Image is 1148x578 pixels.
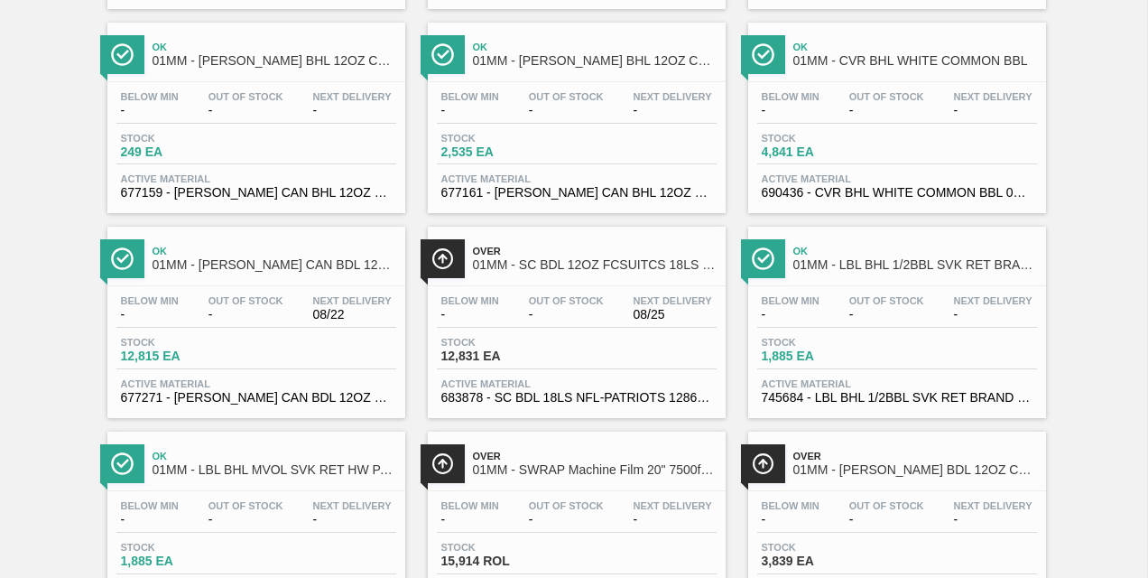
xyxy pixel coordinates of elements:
span: 01MM - SC BDL 12OZ FCSUITCS 18LS NFL PATRIOTS [473,258,717,272]
span: Out Of Stock [529,500,604,511]
span: 01MM - CARR BDL 12OZ CAN 30/12 CAN PK - NEW HAMPSHIRE NCAA PROMO [793,463,1037,477]
span: Next Delivery [313,500,392,511]
span: Stock [441,133,568,144]
img: Ícone [752,43,774,66]
span: Out Of Stock [529,295,604,306]
span: Active Material [121,378,392,389]
a: ÍconeOk01MM - CVR BHL WHITE COMMON BBLBelow Min-Out Of Stock-Next Delivery-Stock4,841 EAActive Ma... [735,9,1055,214]
span: Stock [762,542,888,553]
span: Stock [441,337,568,348]
img: Ícone [752,452,774,475]
span: Below Min [762,500,819,511]
span: - [441,104,499,117]
span: Out Of Stock [529,91,604,102]
span: 677159 - CARR CAN BHL 12OZ FARMING CAN PK 12/12 C [121,186,392,200]
a: ÍconeOk01MM - [PERSON_NAME] BHL 12OZ CAN 30/12 CAN PK FARMING PROMOBelow Min-Out Of Stock-Next De... [414,9,735,214]
img: Ícone [752,247,774,270]
span: Next Delivery [954,295,1032,306]
span: - [954,104,1032,117]
span: 690436 - CVR BHL WHITE COMMON BBL 0716 465 ABIDRM [762,186,1032,200]
span: Ok [153,246,396,256]
span: 01MM - CARR CAN BDL 12OZ PATRIOTS TWNSTK 30/12 [153,258,396,272]
span: Next Delivery [634,500,712,511]
span: 249 EA [121,145,247,159]
span: - [634,513,712,527]
span: Ok [153,42,396,52]
span: Below Min [441,91,499,102]
img: Ícone [111,247,134,270]
span: Stock [441,542,568,553]
span: Out Of Stock [208,295,283,306]
span: Below Min [441,295,499,306]
span: 01MM - CARR BHL 12OZ CAN 30/12 CAN PK FARMING PROMO [473,54,717,68]
span: Ok [153,451,396,461]
span: - [121,104,179,117]
span: - [954,513,1032,527]
span: Below Min [441,500,499,511]
span: Out Of Stock [208,500,283,511]
span: Below Min [762,91,819,102]
span: 01MM - LBL BHL MVOL SVK RET HW PAPER #3 [153,463,396,477]
span: Out Of Stock [849,500,924,511]
img: Ícone [111,452,134,475]
span: - [762,104,819,117]
span: - [849,513,924,527]
span: - [634,104,712,117]
span: 08/25 [634,308,712,322]
span: Out Of Stock [849,295,924,306]
span: - [762,513,819,527]
span: - [313,513,392,527]
a: ÍconeOk01MM - [PERSON_NAME] CAN BDL 12OZ PATRIOTS TWNSTK 30/12Below Min-Out Of Stock-Next Deliver... [94,213,414,418]
span: - [208,513,283,527]
a: ÍconeOk01MM - [PERSON_NAME] BHL 12OZ CAN 12/12 CAN PK FARMING PROMOBelow Min-Out Of Stock-Next De... [94,9,414,214]
span: Next Delivery [954,91,1032,102]
img: Ícone [431,452,454,475]
span: 01MM - SWRAP Machine Film 20" 7500ft 63 Gauge [473,463,717,477]
span: Next Delivery [313,295,392,306]
span: Below Min [121,295,179,306]
span: 01MM - LBL BHL 1/2BBL SVK RET BRAND PPS #4 [793,258,1037,272]
span: - [529,308,604,322]
span: 3,839 EA [762,555,888,568]
span: Active Material [762,173,1032,184]
span: Next Delivery [634,295,712,306]
span: - [313,104,392,117]
span: - [208,104,283,117]
img: Ícone [111,43,134,66]
span: - [121,513,179,527]
span: Ok [793,246,1037,256]
span: Active Material [441,378,712,389]
span: Active Material [441,173,712,184]
img: Ícone [431,43,454,66]
span: - [529,513,604,527]
span: Out Of Stock [849,91,924,102]
a: ÍconeOver01MM - SC BDL 12OZ FCSUITCS 18LS NFL PATRIOTSBelow Min-Out Of Stock-Next Delivery08/25St... [414,213,735,418]
span: Stock [121,337,247,348]
span: 1,885 EA [762,350,888,363]
span: 677161 - CARR CAN BHL 12OZ FARMING TWNSTK 30/12 C [441,186,712,200]
span: 01MM - CARR BHL 12OZ CAN 12/12 CAN PK FARMING PROMO [153,54,396,68]
span: Over [473,451,717,461]
span: Stock [121,133,247,144]
span: Next Delivery [634,91,712,102]
span: 12,831 EA [441,350,568,363]
span: 4,841 EA [762,145,888,159]
span: - [529,104,604,117]
a: ÍconeOk01MM - LBL BHL 1/2BBL SVK RET BRAND PPS #4Below Min-Out Of Stock-Next Delivery-Stock1,885 ... [735,213,1055,418]
span: Ok [473,42,717,52]
span: - [849,308,924,322]
span: 08/22 [313,308,392,322]
span: Below Min [762,295,819,306]
span: Active Material [121,173,392,184]
span: 1,885 EA [121,555,247,568]
span: 2,535 EA [441,145,568,159]
span: Below Min [121,91,179,102]
span: - [121,308,179,322]
span: Stock [762,337,888,348]
span: Over [793,451,1037,461]
span: 01MM - CVR BHL WHITE COMMON BBL [793,54,1037,68]
span: Below Min [121,500,179,511]
span: - [441,513,499,527]
span: Stock [762,133,888,144]
span: - [441,308,499,322]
